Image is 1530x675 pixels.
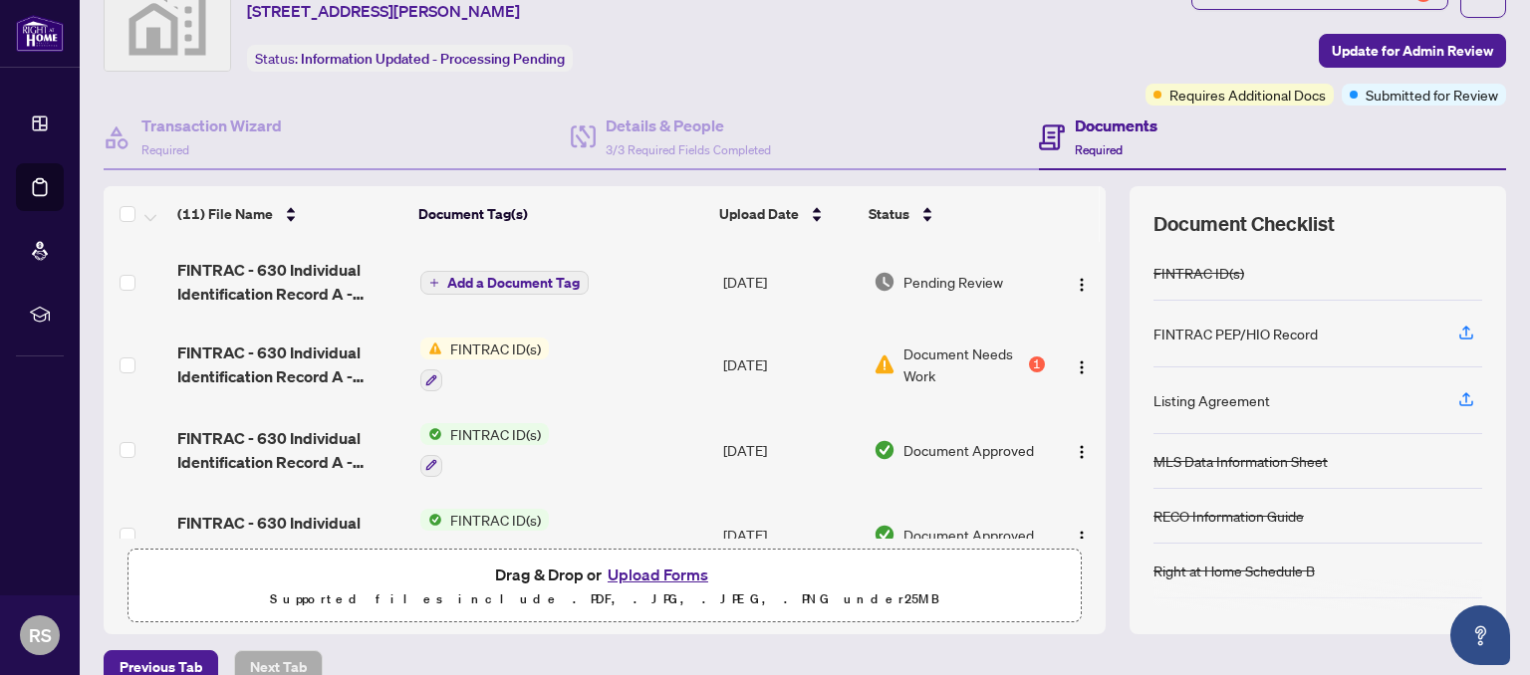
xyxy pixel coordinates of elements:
span: RS [29,621,52,649]
span: Drag & Drop or [495,562,714,587]
span: Document Approved [903,524,1034,546]
span: FINTRAC ID(s) [442,337,549,359]
span: FINTRAC ID(s) [442,423,549,445]
img: logo [16,15,64,52]
div: FINTRAC ID(s) [1153,262,1244,284]
div: Listing Agreement [1153,389,1270,411]
button: Logo [1066,519,1098,551]
span: plus [429,278,439,288]
button: Open asap [1450,605,1510,665]
img: Status Icon [420,337,442,359]
span: Document Approved [903,439,1034,461]
p: Supported files include .PDF, .JPG, .JPEG, .PNG under 25 MB [140,587,1069,611]
img: Logo [1074,359,1090,375]
img: Logo [1074,444,1090,460]
button: Logo [1066,434,1098,466]
th: Status [861,186,1047,242]
span: Add a Document Tag [447,276,580,290]
button: Status IconFINTRAC ID(s) [420,509,549,562]
img: Logo [1074,530,1090,546]
div: 1 [1029,356,1045,372]
td: [DATE] [715,407,866,493]
span: Status [869,203,909,225]
span: 3/3 Required Fields Completed [606,142,771,157]
th: (11) File Name [169,186,410,242]
div: Status: [247,45,573,72]
span: Required [1075,142,1123,157]
button: Add a Document Tag [420,271,589,295]
span: Information Updated - Processing Pending [301,50,565,68]
button: Logo [1066,266,1098,298]
button: Update for Admin Review [1319,34,1506,68]
td: [DATE] [715,242,866,322]
span: FINTRAC - 630 Individual Identification Record A - MagdaF.pdf [177,340,403,388]
img: Status Icon [420,509,442,531]
td: [DATE] [715,493,866,578]
span: Document Checklist [1153,210,1335,238]
div: FINTRAC PEP/HIO Record [1153,323,1318,344]
div: RECO Information Guide [1153,505,1304,527]
button: Status IconFINTRAC ID(s) [420,423,549,477]
img: Logo [1074,277,1090,293]
span: Document Needs Work [903,342,1025,386]
div: Right at Home Schedule B [1153,560,1315,581]
h4: Details & People [606,113,771,137]
span: FINTRAC - 630 Individual Identification Record A - Triney.pdf [177,426,403,474]
span: Requires Additional Docs [1169,84,1326,106]
img: Document Status [874,524,895,546]
span: FINTRAC - 630 Individual Identification Record A GIO.pdf [177,511,403,559]
th: Document Tag(s) [410,186,712,242]
img: Document Status [874,439,895,461]
h4: Transaction Wizard [141,113,282,137]
img: Document Status [874,271,895,293]
span: Pending Review [903,271,1003,293]
h4: Documents [1075,113,1157,137]
img: Document Status [874,353,895,375]
span: Submitted for Review [1366,84,1498,106]
span: Update for Admin Review [1332,35,1493,67]
span: FINTRAC - 630 Individual Identification Record A - MagdaF.pdf [177,258,403,306]
button: Add a Document Tag [420,270,589,296]
span: Required [141,142,189,157]
button: Status IconFINTRAC ID(s) [420,337,549,391]
div: MLS Data Information Sheet [1153,450,1328,472]
button: Upload Forms [602,562,714,587]
span: Upload Date [719,203,799,225]
span: (11) File Name [177,203,273,225]
span: FINTRAC ID(s) [442,509,549,531]
button: Logo [1066,348,1098,380]
span: Drag & Drop orUpload FormsSupported files include .PDF, .JPG, .JPEG, .PNG under25MB [128,550,1081,623]
td: [DATE] [715,322,866,407]
img: Status Icon [420,423,442,445]
th: Upload Date [711,186,860,242]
